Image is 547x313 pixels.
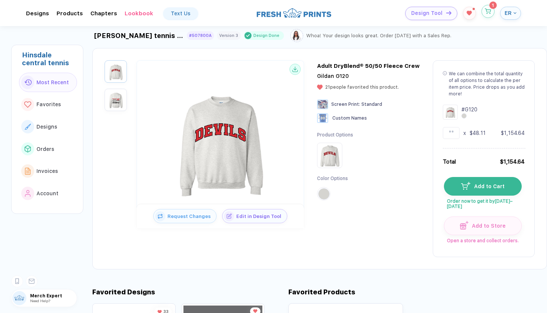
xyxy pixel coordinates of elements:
[468,223,506,229] span: Add to Store
[444,216,522,235] button: iconAdd to Store
[317,99,328,109] img: Screen Print
[489,1,497,9] sup: 1
[473,8,475,10] sup: 1
[460,221,468,230] img: icon
[306,33,451,38] div: Whoa! Your design looks great. Order [DATE] with a Sales Rep.
[19,95,77,114] button: link to iconFavorites
[171,10,191,16] div: Text Us
[461,182,470,189] img: icon
[92,288,155,296] div: Favorited Designs
[219,33,238,38] div: Version 3
[317,113,328,123] img: Custom Names
[94,32,184,39] div: [PERSON_NAME] tennis hoodie
[19,184,77,203] button: link to iconAccount
[19,161,77,181] button: link to iconInvoices
[165,214,216,219] span: Request Changes
[492,3,494,7] span: 1
[155,211,165,221] img: icon
[500,158,525,166] div: $1,154.64
[57,10,83,17] div: ProductsToggle dropdown menu
[106,62,125,81] img: 5a013c20-2946-4b63-bde7-23a2e964f75f_nt_front_1756229020132.jpg
[106,91,125,109] img: 5a013c20-2946-4b63-bde7-23a2e964f75f_nt_back_1756229020134.jpg
[234,214,287,219] span: Edit in Design Tool
[19,73,77,92] button: link to iconMost Recent
[36,190,58,196] span: Account
[36,168,58,174] span: Invoices
[501,129,525,137] div: $1,154.64
[463,129,466,137] div: x
[319,144,341,167] img: Product Option
[189,33,212,38] div: #507800A
[317,73,349,79] span: Gildan G120
[24,101,31,108] img: link to icon
[25,124,31,129] img: link to icon
[22,51,77,67] div: Hinsdale central tennis
[25,190,31,197] img: link to icon
[331,102,360,107] span: Screen Print :
[470,183,505,189] span: Add to Cart
[36,146,54,152] span: Orders
[317,63,420,69] div: Adult DryBlend® 50/50 Fleece Crew
[325,85,399,90] span: 21 people favorited this product.
[36,101,61,107] span: Favorites
[161,81,280,200] img: 5a013c20-2946-4b63-bde7-23a2e964f75f_nt_front_1756229020132.jpg
[470,129,486,137] div: $48.11
[500,7,521,20] button: ER
[405,7,457,20] button: Design Toolicon
[253,33,279,38] div: Design Done
[30,293,77,298] span: Merch Expert
[317,176,353,182] div: Color Options
[125,10,153,17] div: LookbookToggle dropdown menu chapters
[36,124,57,130] span: Designs
[30,298,50,303] span: Need Help?
[257,7,331,19] img: logo
[317,132,353,138] div: Product Options
[25,145,31,152] img: link to icon
[24,79,32,86] img: link to icon
[443,105,458,120] img: Design Group Summary Cell
[332,116,367,121] span: Custom Names
[446,11,451,15] img: icon
[153,209,217,223] button: iconRequest Changes
[26,10,49,17] div: DesignsToggle dropdown menu
[224,211,234,221] img: icon
[25,168,31,175] img: link to icon
[444,177,522,196] button: iconAdd to Cart
[461,106,477,113] div: # G120
[444,235,521,243] span: Open a store and collect orders.
[505,10,512,16] span: ER
[443,158,456,166] div: Total
[19,139,77,159] button: link to iconOrders
[449,70,525,97] div: We can combine the total quantity of all options to calculate the per item price. Price drops as ...
[444,196,521,209] span: Order now to get it by [DATE]–[DATE]
[222,209,287,223] button: iconEdit in Design Tool
[12,291,26,305] img: user profile
[411,10,442,16] span: Design Tool
[19,117,77,136] button: link to iconDesigns
[288,288,355,296] div: Favorited Products
[90,10,117,17] div: ChaptersToggle dropdown menu chapters
[125,10,153,17] div: Lookbook
[291,30,302,41] img: Sophie.png
[163,7,198,19] a: Text Us
[36,79,69,85] span: Most Recent
[361,102,382,107] span: Standard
